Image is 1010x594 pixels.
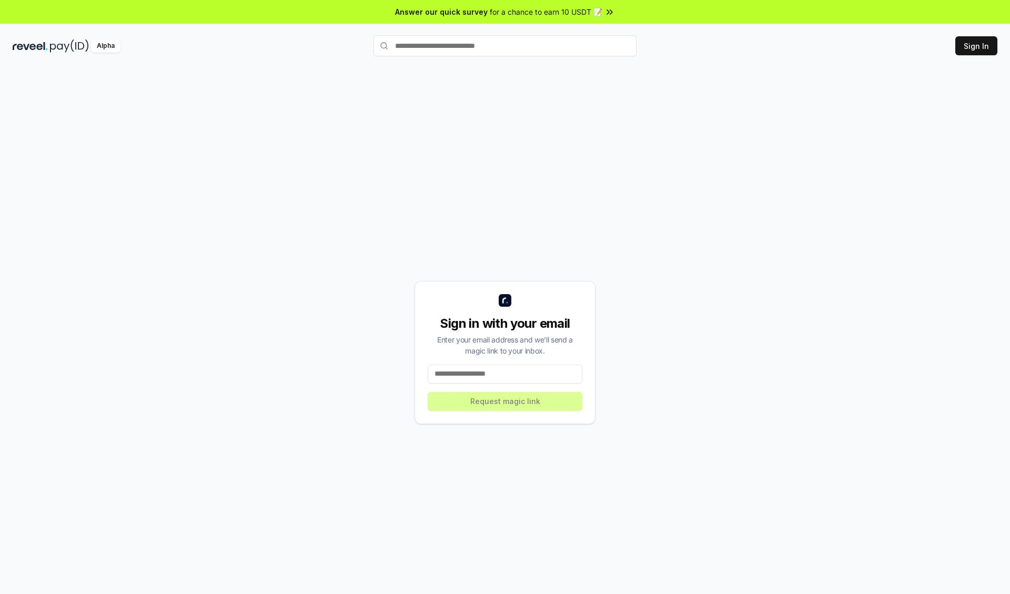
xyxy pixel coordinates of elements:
div: Sign in with your email [428,315,582,332]
button: Sign In [955,36,997,55]
span: Answer our quick survey [395,6,488,17]
img: pay_id [50,39,89,53]
span: for a chance to earn 10 USDT 📝 [490,6,602,17]
div: Enter your email address and we’ll send a magic link to your inbox. [428,334,582,356]
div: Alpha [91,39,120,53]
img: reveel_dark [13,39,48,53]
img: logo_small [499,294,511,307]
